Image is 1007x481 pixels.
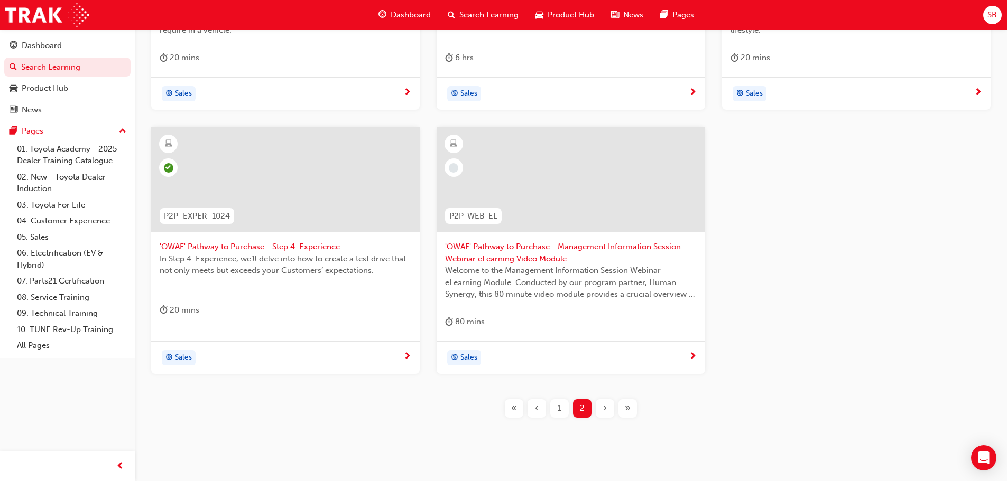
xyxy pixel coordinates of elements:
[13,197,131,213] a: 03. Toyota For Life
[672,9,694,21] span: Pages
[5,3,89,27] img: Trak
[151,127,420,374] a: P2P_EXPER_1024'OWAF' Pathway to Purchase - Step 4: ExperienceIn Step 4: Experience, we’ll delve i...
[160,253,411,277] span: In Step 4: Experience, we’ll delve into how to create a test drive that not only meets but exceed...
[160,51,199,64] div: 20 mins
[370,4,439,26] a: guage-iconDashboard
[525,399,548,418] button: Previous page
[451,87,458,101] span: target-icon
[22,40,62,52] div: Dashboard
[13,289,131,306] a: 08. Service Training
[623,9,643,21] span: News
[10,127,17,136] span: pages-icon
[119,125,126,138] span: up-icon
[746,88,763,100] span: Sales
[378,8,386,22] span: guage-icon
[13,169,131,197] a: 02. New - Toyota Dealer Induction
[403,352,411,362] span: next-icon
[616,399,639,418] button: Last page
[611,8,619,22] span: news-icon
[175,352,192,364] span: Sales
[160,304,168,317] span: duration-icon
[445,265,697,300] span: Welcome to the Management Information Session Webinar eLearning Module. Conducted by our program ...
[10,41,17,51] span: guage-icon
[603,4,652,26] a: news-iconNews
[660,8,668,22] span: pages-icon
[13,229,131,246] a: 05. Sales
[22,104,42,116] div: News
[13,273,131,289] a: 07. Parts21 Certification
[460,88,477,100] span: Sales
[558,402,561,414] span: 1
[535,8,543,22] span: car-icon
[165,351,173,365] span: target-icon
[10,106,17,115] span: news-icon
[116,460,124,473] span: prev-icon
[164,210,230,222] span: P2P_EXPER_1024
[4,79,131,98] a: Product Hub
[175,88,192,100] span: Sales
[22,82,68,95] div: Product Hub
[449,210,497,222] span: P2P-WEB-EL
[4,36,131,55] a: Dashboard
[445,315,485,328] div: 80 mins
[974,88,982,98] span: next-icon
[10,84,17,93] span: car-icon
[160,241,411,253] span: 'OWAF' Pathway to Purchase - Step 4: Experience
[445,315,453,328] span: duration-icon
[511,402,517,414] span: «
[391,9,431,21] span: Dashboard
[689,352,697,362] span: next-icon
[535,402,539,414] span: ‹
[987,9,997,21] span: SB
[460,352,477,364] span: Sales
[437,127,705,374] a: P2P-WEB-EL'OWAF' Pathway to Purchase - Management Information Session Webinar eLearning Video Mod...
[571,399,594,418] button: Page 2
[625,402,631,414] span: »
[451,351,458,365] span: target-icon
[449,163,458,173] span: learningRecordVerb_NONE-icon
[450,137,457,151] span: learningResourceType_ELEARNING-icon
[4,121,131,141] button: Pages
[403,88,411,98] span: next-icon
[13,141,131,169] a: 01. Toyota Academy - 2025 Dealer Training Catalogue
[731,51,738,64] span: duration-icon
[527,4,603,26] a: car-iconProduct Hub
[971,445,996,470] div: Open Intercom Messenger
[4,34,131,121] button: DashboardSearch LearningProduct HubNews
[580,402,585,414] span: 2
[160,51,168,64] span: duration-icon
[22,125,43,137] div: Pages
[4,58,131,77] a: Search Learning
[445,51,453,64] span: duration-icon
[13,337,131,354] a: All Pages
[165,137,172,151] span: learningResourceType_ELEARNING-icon
[13,213,131,229] a: 04. Customer Experience
[459,9,519,21] span: Search Learning
[603,402,607,414] span: ›
[548,9,594,21] span: Product Hub
[439,4,527,26] a: search-iconSearch Learning
[4,100,131,120] a: News
[13,245,131,273] a: 06. Electrification (EV & Hybrid)
[445,241,697,265] span: 'OWAF' Pathway to Purchase - Management Information Session Webinar eLearning Video Module
[548,399,571,418] button: Page 1
[731,51,770,64] div: 20 mins
[503,399,525,418] button: First page
[160,304,199,317] div: 20 mins
[165,87,173,101] span: target-icon
[983,6,1002,24] button: SB
[594,399,616,418] button: Next page
[10,63,17,72] span: search-icon
[445,51,474,64] div: 6 hrs
[13,322,131,338] a: 10. TUNE Rev-Up Training
[164,163,173,173] span: learningRecordVerb_PASS-icon
[689,88,697,98] span: next-icon
[652,4,703,26] a: pages-iconPages
[736,87,744,101] span: target-icon
[13,305,131,322] a: 09. Technical Training
[448,8,455,22] span: search-icon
